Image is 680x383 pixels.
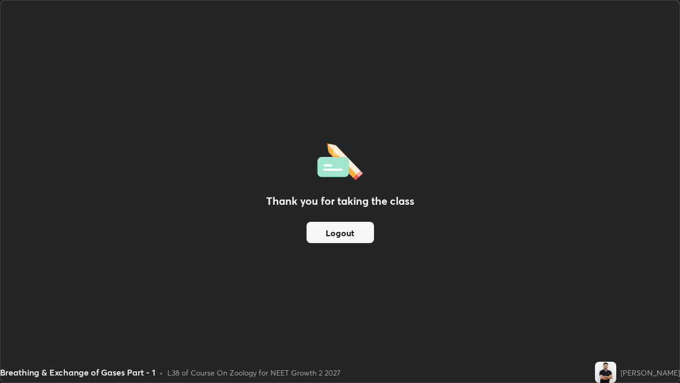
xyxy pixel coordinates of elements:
div: • [159,367,163,378]
div: [PERSON_NAME] [620,367,680,378]
button: Logout [307,222,374,243]
h2: Thank you for taking the class [266,193,414,209]
div: L38 of Course On Zoology for NEET Growth 2 2027 [167,367,341,378]
img: 368e1e20671c42e499edb1680cf54f70.jpg [595,362,616,383]
img: offlineFeedback.1438e8b3.svg [317,140,363,180]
